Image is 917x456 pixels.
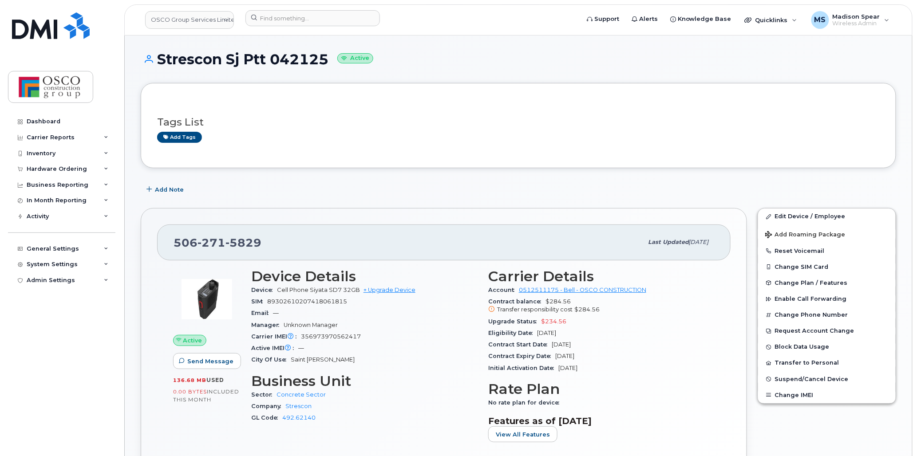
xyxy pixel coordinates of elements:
span: Unknown Manager [284,322,338,328]
button: Add Roaming Package [758,225,896,243]
span: Carrier IMEI [251,333,301,340]
button: Change IMEI [758,387,896,403]
span: $284.56 [574,306,600,313]
span: Change Plan / Features [775,279,848,286]
span: Add Roaming Package [765,231,846,240]
small: Active [337,53,373,63]
span: Saint [PERSON_NAME] [291,356,355,363]
button: Suspend/Cancel Device [758,371,896,387]
span: used [206,377,224,383]
span: $284.56 [488,298,715,314]
button: Change Plan / Features [758,275,896,291]
button: Add Note [141,181,191,197]
span: Contract Expiry Date [488,353,555,359]
span: — [298,345,304,351]
span: Cell Phone Siyata SD7 32GB [277,287,360,293]
img: image20231002-3703462-1m9zj67.jpeg [180,273,233,326]
button: Reset Voicemail [758,243,896,259]
span: 506 [174,236,261,249]
button: Request Account Change [758,323,896,339]
button: Change Phone Number [758,307,896,323]
h3: Tags List [157,117,880,128]
span: Enable Call Forwarding [775,296,847,303]
h3: Rate Plan [488,381,715,397]
span: Suspend/Cancel Device [775,376,849,382]
span: Contract balance [488,298,545,305]
h3: Carrier Details [488,268,715,284]
a: 492.62140 [282,414,316,421]
span: No rate plan for device [488,399,564,406]
a: Strescon [285,403,312,409]
span: SIM [251,298,267,305]
span: 0.00 Bytes [173,389,207,395]
span: included this month [173,388,239,403]
h3: Device Details [251,268,478,284]
a: 0512511175 - Bell - OSCO CONSTRUCTION [519,287,646,293]
span: Send Message [187,357,233,366]
span: Sector [251,391,277,398]
span: [DATE] [558,365,577,371]
span: Account [488,287,519,293]
span: [DATE] [537,330,556,336]
button: Send Message [173,353,241,369]
span: [DATE] [555,353,574,359]
button: Enable Call Forwarding [758,291,896,307]
h1: Strescon Sj Ptt 042125 [141,51,896,67]
span: Add Note [155,185,184,194]
span: 271 [198,236,225,249]
span: Company [251,403,285,409]
span: View All Features [496,430,550,439]
a: Concrete Sector [277,391,326,398]
span: GL Code [251,414,282,421]
span: Active IMEI [251,345,298,351]
span: — [273,310,279,316]
span: Upgrade Status [488,318,541,325]
span: Device [251,287,277,293]
span: 356973970562417 [301,333,361,340]
h3: Business Unit [251,373,478,389]
span: Contract Start Date [488,341,552,348]
span: $234.56 [541,318,566,325]
span: Last updated [648,239,689,245]
span: 5829 [225,236,261,249]
button: Change SIM Card [758,259,896,275]
h3: Features as of [DATE] [488,416,715,426]
span: Initial Activation Date [488,365,558,371]
span: [DATE] [552,341,571,348]
span: [DATE] [689,239,709,245]
span: Email [251,310,273,316]
span: Transfer responsibility cost [497,306,573,313]
span: City Of Use [251,356,291,363]
span: Manager [251,322,284,328]
span: Eligibility Date [488,330,537,336]
span: 89302610207418061815 [267,298,347,305]
span: 136.68 MB [173,377,206,383]
a: Edit Device / Employee [758,208,896,224]
span: Active [183,336,202,345]
a: + Upgrade Device [364,287,415,293]
button: View All Features [488,426,557,442]
button: Transfer to Personal [758,355,896,371]
button: Block Data Usage [758,339,896,355]
a: Add tags [157,132,202,143]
